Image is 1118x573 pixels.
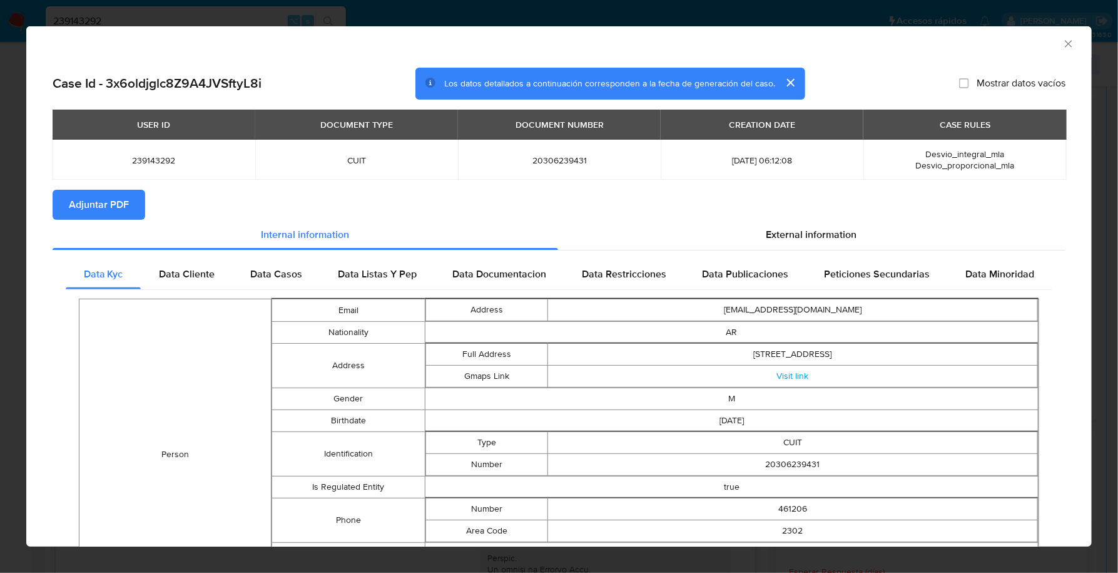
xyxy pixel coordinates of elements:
h2: Case Id - 3x6oldjglc8Z9A4JVSftyL8i [53,75,262,91]
div: USER ID [130,114,178,135]
div: Detailed internal info [66,259,1052,289]
span: Data Publicaciones [702,267,788,281]
td: AR [425,322,1038,344]
td: Is Pep [272,543,425,565]
button: cerrar [775,68,805,98]
td: 461206 [548,498,1038,520]
span: Desvio_proporcional_mla [916,159,1015,172]
a: Visit link [777,369,809,382]
td: 20306239431 [548,454,1038,476]
span: Data Minoridad [965,267,1034,281]
td: Birthdate [272,410,425,432]
span: Adjuntar PDF [69,191,129,219]
span: Los datos detallados a continuación corresponden a la fecha de generación del caso. [444,77,775,90]
button: Adjuntar PDF [53,190,145,220]
td: Number [425,454,548,476]
div: DOCUMENT TYPE [313,114,401,135]
span: Internal information [261,227,349,242]
div: CREATION DATE [721,114,803,135]
td: Type [425,432,548,454]
span: CUIT [270,155,443,166]
div: closure-recommendation-modal [26,26,1092,547]
td: M [425,388,1038,410]
td: false [425,543,1038,565]
span: 239143292 [68,155,240,166]
input: Mostrar datos vacíos [959,78,969,88]
td: Number [425,498,548,520]
span: Data Documentacion [452,267,546,281]
span: Desvio_integral_mla [926,148,1005,160]
span: Peticiones Secundarias [824,267,930,281]
td: 2302 [548,520,1038,542]
td: Address [425,299,548,321]
div: Detailed info [53,220,1065,250]
span: Data Restricciones [582,267,666,281]
td: Is Regulated Entity [272,477,425,498]
td: true [425,477,1038,498]
span: Data Casos [250,267,302,281]
td: Email [272,299,425,322]
td: [EMAIL_ADDRESS][DOMAIN_NAME] [548,299,1038,321]
td: Gender [272,388,425,410]
td: [DATE] [425,410,1038,432]
td: Full Address [425,344,548,366]
td: Address [272,344,425,388]
span: 20306239431 [473,155,646,166]
td: Area Code [425,520,548,542]
td: Nationality [272,322,425,344]
span: Mostrar datos vacíos [977,77,1065,90]
td: CUIT [548,432,1038,454]
span: External information [766,227,857,242]
td: Gmaps Link [425,366,548,388]
td: Identification [272,432,425,477]
span: [DATE] 06:12:08 [676,155,848,166]
td: Phone [272,498,425,543]
span: Data Kyc [84,267,123,281]
div: CASE RULES [932,114,998,135]
button: Cerrar ventana [1062,38,1074,49]
td: [STREET_ADDRESS] [548,344,1038,366]
div: DOCUMENT NUMBER [508,114,611,135]
span: Data Listas Y Pep [338,267,417,281]
span: Data Cliente [159,267,215,281]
